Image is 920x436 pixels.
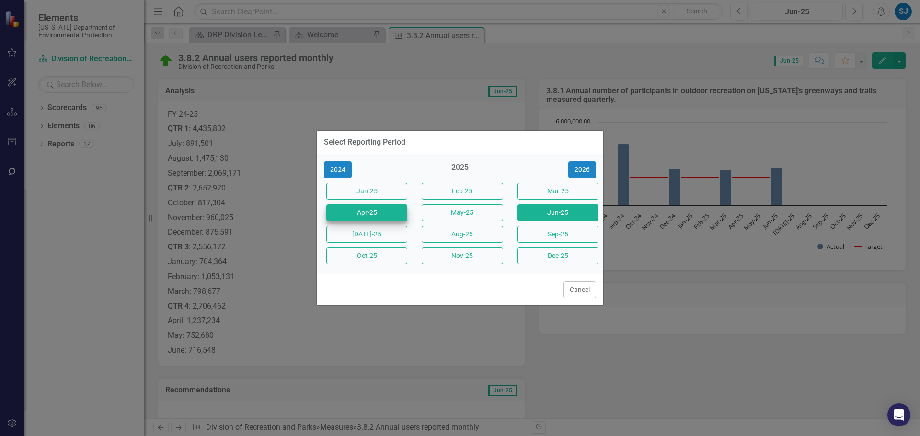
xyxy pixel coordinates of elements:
[517,183,598,200] button: Mar-25
[422,183,503,200] button: Feb-25
[419,162,500,178] div: 2025
[887,403,910,426] div: Open Intercom Messenger
[326,204,407,221] button: Apr-25
[568,161,596,178] button: 2026
[326,226,407,243] button: [DATE]-25
[422,204,503,221] button: May-25
[517,204,598,221] button: Jun-25
[517,226,598,243] button: Sep-25
[517,247,598,264] button: Dec-25
[563,281,596,298] button: Cancel
[422,226,503,243] button: Aug-25
[326,183,407,200] button: Jan-25
[326,247,407,264] button: Oct-25
[422,247,503,264] button: Nov-25
[324,161,352,178] button: 2024
[324,138,405,146] div: Select Reporting Period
